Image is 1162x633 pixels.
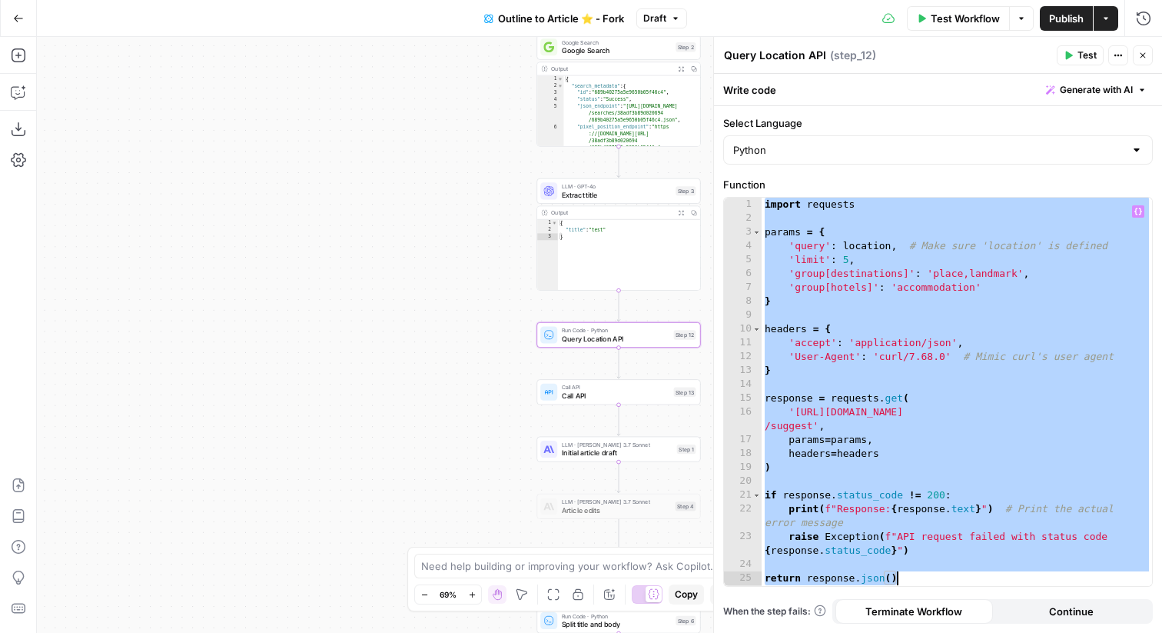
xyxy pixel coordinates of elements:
[562,498,671,506] span: LLM · [PERSON_NAME] 3.7 Sonnet
[676,616,696,625] div: Step 6
[724,198,762,212] div: 1
[617,348,620,378] g: Edge from step_12 to step_13
[1049,11,1084,26] span: Publish
[724,391,762,405] div: 15
[617,291,620,321] g: Edge from step_3 to step_12
[537,75,563,82] div: 1
[562,383,669,391] span: Call API
[669,585,704,605] button: Copy
[562,45,672,56] span: Google Search
[724,267,762,281] div: 6
[733,142,1124,158] input: Python
[617,405,620,435] g: Edge from step_13 to step_1
[830,48,876,63] span: ( step_12 )
[1049,604,1094,619] span: Continue
[1060,83,1133,97] span: Generate with AI
[537,233,558,240] div: 3
[557,82,563,89] span: Toggle code folding, rows 2 through 12
[907,6,1009,31] button: Test Workflow
[562,333,669,344] span: Query Location API
[552,220,558,227] span: Toggle code folding, rows 1 through 3
[724,253,762,267] div: 5
[723,177,1153,192] label: Function
[724,461,762,475] div: 19
[724,405,762,433] div: 16
[752,225,761,239] span: Toggle code folding, rows 3 through 8
[562,326,669,335] span: Run Code · Python
[714,74,1162,105] div: Write code
[724,502,762,530] div: 22
[617,462,620,493] g: Edge from step_1 to step_4
[724,212,762,225] div: 2
[865,604,962,619] span: Terminate Workflow
[724,488,762,502] div: 21
[551,65,672,73] div: Output
[724,350,762,364] div: 12
[724,336,762,350] div: 11
[636,8,687,28] button: Draft
[536,494,700,519] div: LLM · [PERSON_NAME] 3.7 SonnetArticle editsStep 4
[537,103,563,124] div: 5
[498,11,624,26] span: Outline to Article ⭐️ - Fork
[724,447,762,461] div: 18
[536,322,700,348] div: Run Code · PythonQuery Location APIStep 12
[676,186,696,195] div: Step 3
[676,42,696,52] div: Step 2
[993,599,1150,624] button: Continue
[562,440,672,448] span: LLM · [PERSON_NAME] 3.7 Sonnet
[440,588,456,601] span: 69%
[724,225,762,239] div: 3
[724,571,762,585] div: 25
[674,330,696,339] div: Step 12
[537,124,563,158] div: 6
[674,388,696,397] div: Step 13
[562,619,672,630] span: Split title and body
[562,391,669,401] span: Call API
[724,239,762,253] div: 4
[1040,80,1153,100] button: Generate with AI
[724,308,762,322] div: 9
[1077,48,1097,62] span: Test
[536,35,700,147] div: Google SearchGoogle SearchStep 2Output{ "search_metadata":{ "id":"689b40275a5e9650b05f46c4", "sta...
[562,189,672,200] span: Extract title
[562,182,672,191] span: LLM · GPT-4o
[617,519,620,550] g: Edge from step_4 to step_5
[724,295,762,308] div: 8
[536,379,700,405] div: Call APICall APIStep 13
[677,445,696,454] div: Step 1
[562,448,672,458] span: Initial article draft
[537,226,558,233] div: 2
[723,115,1153,131] label: Select Language
[931,11,1000,26] span: Test Workflow
[724,281,762,295] div: 7
[724,322,762,336] div: 10
[562,611,672,620] span: Run Code · Python
[724,433,762,447] div: 17
[475,6,633,31] button: Outline to Article ⭐️ - Fork
[562,505,671,515] span: Article edits
[752,322,761,336] span: Toggle code folding, rows 10 through 13
[537,89,563,96] div: 3
[557,75,563,82] span: Toggle code folding, rows 1 through 428
[723,605,826,618] a: When the step fails:
[1040,6,1093,31] button: Publish
[617,147,620,178] g: Edge from step_2 to step_3
[551,208,672,217] div: Output
[724,530,762,558] div: 23
[724,558,762,571] div: 24
[536,608,700,633] div: Run Code · PythonSplit title and bodyStep 6
[562,38,672,47] span: Google Search
[536,178,700,291] div: LLM · GPT-4oExtract titleStep 3Output{ "title":"test"}
[537,220,558,227] div: 1
[643,12,666,25] span: Draft
[724,48,826,63] textarea: Query Location API
[752,488,761,502] span: Toggle code folding, rows 21 through 23
[537,96,563,103] div: 4
[537,82,563,89] div: 2
[675,588,698,601] span: Copy
[1057,45,1104,65] button: Test
[676,501,696,511] div: Step 4
[724,378,762,391] div: 14
[724,364,762,378] div: 13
